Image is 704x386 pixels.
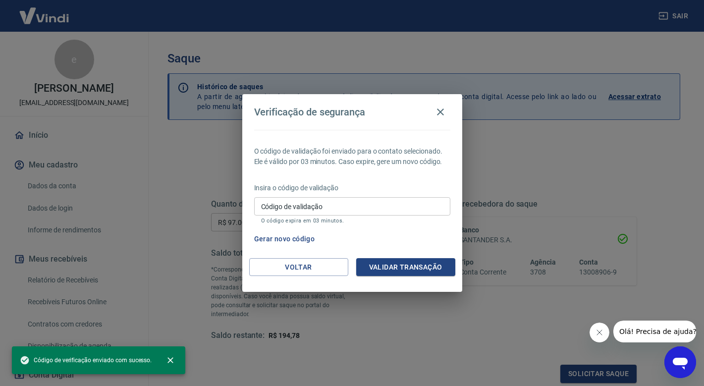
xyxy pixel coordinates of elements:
[613,321,696,342] iframe: Message from company
[6,7,83,15] span: Olá! Precisa de ajuda?
[254,106,366,118] h4: Verificação de segurança
[356,258,455,276] button: Validar transação
[664,346,696,378] iframe: Button to launch messaging window
[254,183,450,193] p: Insira o código de validação
[590,323,609,342] iframe: Close message
[254,146,450,167] p: O código de validação foi enviado para o contato selecionado. Ele é válido por 03 minutos. Caso e...
[250,230,319,248] button: Gerar novo código
[160,349,181,371] button: close
[20,355,152,365] span: Código de verificação enviado com sucesso.
[249,258,348,276] button: Voltar
[261,218,443,224] p: O código expira em 03 minutos.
